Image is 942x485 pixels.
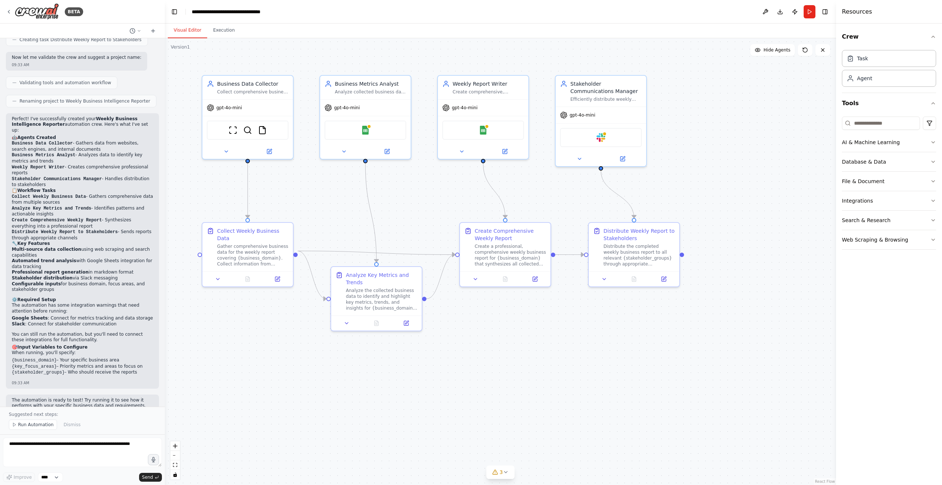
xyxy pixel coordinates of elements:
[490,275,521,283] button: No output available
[170,451,180,460] button: zoom out
[127,26,144,35] button: Switch to previous chat
[169,7,180,17] button: Hide left sidebar
[139,473,162,482] button: Send
[522,275,548,283] button: Open in side panel
[12,188,153,194] h2: 📋
[335,80,406,88] div: Business Metrics Analyst
[17,135,56,140] strong: Agents Created
[12,364,57,369] code: {key_focus_areas}
[17,297,56,302] strong: Required Setup
[148,454,159,465] button: Click to speak your automation idea
[12,217,153,229] li: - Synthesizes everything into a professional report
[479,163,509,218] g: Edge from a3e5cd6b-a015-4e3c-904d-6bdf3907538b to 2f0b8aac-b63c-46e1-b193-220ff0426d00
[555,75,647,167] div: Stakeholder Communications ManagerEfficiently distribute weekly business reports to {stakeholder_...
[12,258,153,270] li: with Google Sheets integration for data tracking
[12,270,153,275] li: in markdown format
[12,229,153,241] li: - Sends reports through appropriate channels
[12,358,57,363] code: {business_domain}
[12,164,153,176] li: - Creates comprehensive professional reports
[361,319,392,328] button: No output available
[15,3,59,20] img: Logo
[361,126,370,135] img: Google Sheets
[9,420,57,430] button: Run Automation
[597,171,638,218] g: Edge from 0fdfb9f7-09c6-488e-b241-5f60ea789f3b to 65240ac8-1be4-4586-86ec-7469df0836d0
[453,89,524,95] div: Create comprehensive, professional weekly business reports that clearly communicate key metrics, ...
[857,55,868,62] div: Task
[319,75,411,160] div: Business Metrics AnalystAnalyze collected business data to identify key performance metrics, tren...
[12,315,48,321] strong: Google Sheets
[12,141,73,146] code: Business Data Collector
[12,247,153,258] li: using web scraping and search capabilities
[232,275,263,283] button: No output available
[12,152,153,164] li: - Analyzes data to identify key metrics and trends
[362,163,380,262] g: Edge from 1bd6a1c1-8f5e-49cf-8d7f-9ca3a4b38cbd to 1fe81a03-5351-474e-82b3-0d8e270f4c8a
[12,176,102,182] code: Stakeholder Communications Manager
[20,37,142,43] span: Creating task Distribute Weekly Report to Stakeholders
[842,93,936,114] button: Tools
[192,8,275,15] nav: breadcrumb
[216,105,242,111] span: gpt-4o-mini
[60,420,84,430] button: Dismiss
[842,114,936,256] div: Tools
[570,112,595,118] span: gpt-4o-mini
[366,147,408,156] button: Open in side panel
[3,472,35,482] button: Improve
[12,206,91,211] code: Analyze Key Metrics and Trends
[12,206,153,217] li: - Identifies patterns and actionable insights
[12,332,153,343] p: You can still run the automation, but you'll need to connect these integrations for full function...
[147,26,159,35] button: Start a new chat
[842,7,872,16] h4: Resources
[335,89,406,95] div: Analyze collected business data to identify key performance metrics, trends, patterns, and insigh...
[12,229,118,235] code: Distribute Weekly Report to Stakeholders
[298,247,326,303] g: Edge from 426ebd74-f7ec-49f9-88f7-962771349d73 to 1fe81a03-5351-474e-82b3-0d8e270f4c8a
[842,152,936,171] button: Database & Data
[17,345,88,350] strong: Input Variables to Configure
[170,460,180,470] button: fit view
[452,105,478,111] span: gpt-4o-mini
[570,80,642,95] div: Stakeholder Communications Manager
[12,140,153,152] li: - Gathers data from websites, search engines, and internal documents
[217,80,288,88] div: Business Data Collector
[12,165,65,170] code: Weekly Report Writer
[170,441,180,479] div: React Flow controls
[17,188,56,193] strong: Workflow Tasks
[265,275,290,283] button: Open in side panel
[12,241,153,247] h2: 🔧
[12,116,138,127] strong: Weekly Business Intelligence Reporter
[570,96,642,102] div: Efficiently distribute weekly business reports to {stakeholder_groups} through appropriate channe...
[842,172,936,191] button: File & Document
[12,153,75,158] code: Business Metrics Analyst
[142,474,153,480] span: Send
[12,297,153,303] h2: ⚙️
[453,80,524,88] div: Weekly Report Writer
[603,243,675,267] div: Distribute the completed weekly business report to all relevant {stakeholder_groups} through appr...
[12,176,153,188] li: - Handles distribution to stakeholders
[202,75,294,160] div: Business Data CollectorCollect comprehensive business data from multiple sources including web sc...
[12,380,153,386] div: 09:33 AM
[9,411,156,417] p: Suggested next steps:
[65,7,83,16] div: BETA
[12,321,153,327] li: : Connect for stakeholder communication
[842,230,936,249] button: Web Scraping & Browsing
[12,135,153,141] h2: 🤖
[12,397,153,426] p: The automation is ready to test! Try running it to see how it performs with your specific busines...
[842,47,936,93] div: Crew
[298,247,455,258] g: Edge from 426ebd74-f7ec-49f9-88f7-962771349d73 to 2f0b8aac-b63c-46e1-b193-220ff0426d00
[12,281,61,286] strong: Configurable inputs
[18,422,54,428] span: Run Automation
[555,251,584,258] g: Edge from 2f0b8aac-b63c-46e1-b193-220ff0426d00 to 65240ac8-1be4-4586-86ec-7469df0836d0
[12,315,153,321] li: : Connect for metrics tracking and data storage
[484,147,525,156] button: Open in side panel
[500,468,503,476] span: 3
[12,194,86,199] code: Collect Weekly Business Data
[346,288,417,311] div: Analyze the collected business data to identify and highlight key metrics, trends, and insights f...
[12,247,81,252] strong: Multi-source data collection
[842,191,936,210] button: Integrations
[258,126,267,135] img: FileReadTool
[243,126,252,135] img: SerperDevTool
[244,163,251,218] g: Edge from 99a841fa-d88d-469f-acb3-aa029ae91873 to 426ebd74-f7ec-49f9-88f7-962771349d73
[475,243,546,267] div: Create a professional, comprehensive weekly business report for {business_domain} that synthesize...
[12,275,153,281] li: via Slack messaging
[217,227,288,242] div: Collect Weekly Business Data
[20,80,111,86] span: Validating tools and automation workflow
